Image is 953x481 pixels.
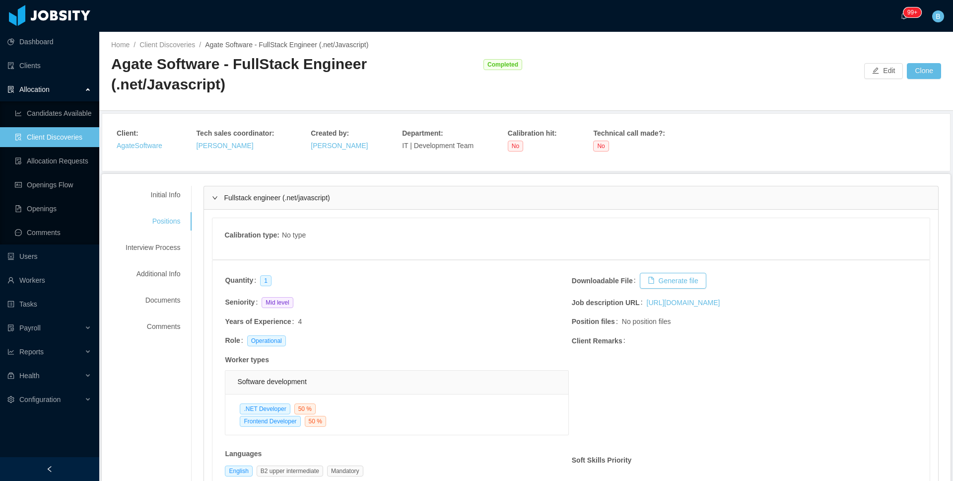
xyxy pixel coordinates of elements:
strong: Department : [402,129,443,137]
span: No position files [622,317,671,327]
span: / [199,41,201,49]
span: Frontend Developer [240,416,300,427]
strong: Calibration hit : [508,129,557,137]
a: icon: file-textOpenings [15,199,91,219]
a: icon: line-chartCandidates Available [15,103,91,123]
button: Clone [907,63,941,79]
strong: Downloadable File [572,277,633,285]
div: Comments [114,318,192,336]
strong: Seniority [225,298,255,306]
strong: Created by : [311,129,349,137]
span: Mid level [262,297,293,308]
button: icon: fileGenerate file [640,273,706,289]
div: Initial Info [114,186,192,204]
strong: Years of Experience [225,318,291,325]
strong: Calibration type : [224,231,279,239]
span: B [936,10,940,22]
strong: Languages [225,450,262,458]
span: Agate Software - FullStack Engineer (.net/Javascript) [205,41,368,49]
span: Reports [19,348,44,356]
a: icon: file-searchClient Discoveries [15,127,91,147]
a: icon: robotUsers [7,246,91,266]
a: icon: idcardOpenings Flow [15,175,91,195]
a: icon: pie-chartDashboard [7,32,91,52]
span: B2 upper intermediate [257,466,323,477]
a: AgateSoftware [117,142,162,150]
span: Allocation [19,85,50,93]
div: Documents [114,291,192,310]
div: Software development [237,371,556,393]
div: Agate Software - FullStack Engineer (.net/Javascript) [111,54,478,94]
a: icon: profileTasks [7,294,91,314]
strong: Technical call made? : [593,129,665,137]
a: [URL][DOMAIN_NAME] [647,299,720,307]
span: Fullstack engineer (.net/javascript) [224,194,330,202]
i: icon: file-protect [7,324,14,331]
i: icon: line-chart [7,348,14,355]
div: Additional Info [114,265,192,283]
span: No [508,141,523,152]
span: 4 [298,318,302,325]
strong: Client Remarks [572,337,622,345]
span: 50 % [305,416,326,427]
a: icon: userWorkers [7,270,91,290]
strong: Role [225,336,240,344]
div: Interview Process [114,239,192,257]
a: Client Discoveries [139,41,195,49]
span: 1 [260,275,272,286]
span: English [225,466,252,477]
button: icon: editEdit [864,63,903,79]
strong: Worker types [225,356,269,364]
a: icon: auditClients [7,56,91,76]
span: .NET Developer [240,403,290,414]
span: Health [19,372,39,380]
i: icon: solution [7,86,14,93]
span: Payroll [19,324,41,332]
strong: Tech sales coordinator : [197,129,274,137]
i: icon: medicine-box [7,372,14,379]
div: icon: rightFullstack engineer (.net/javascript) [204,186,938,209]
strong: Quantity [225,276,253,284]
span: No [593,141,609,152]
i: icon: setting [7,396,14,403]
i: icon: right [212,195,218,201]
div: Positions [114,212,192,231]
span: 50 % [294,403,316,414]
a: Home [111,41,130,49]
i: icon: bell [900,12,907,19]
div: No type [282,230,306,242]
span: Operational [247,335,286,346]
span: IT | Development Team [402,142,474,150]
span: Configuration [19,396,61,403]
sup: 245 [903,7,921,17]
a: [PERSON_NAME] [311,142,368,150]
a: [PERSON_NAME] [197,142,254,150]
a: icon: file-doneAllocation Requests [15,151,91,171]
strong: Job description URL [572,299,640,307]
strong: Client : [117,129,138,137]
strong: Soft Skills Priority [572,456,632,464]
span: Completed [483,59,522,70]
span: Mandatory [327,466,363,477]
strong: Position files [572,318,615,325]
span: / [134,41,136,49]
a: icon: messageComments [15,223,91,242]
